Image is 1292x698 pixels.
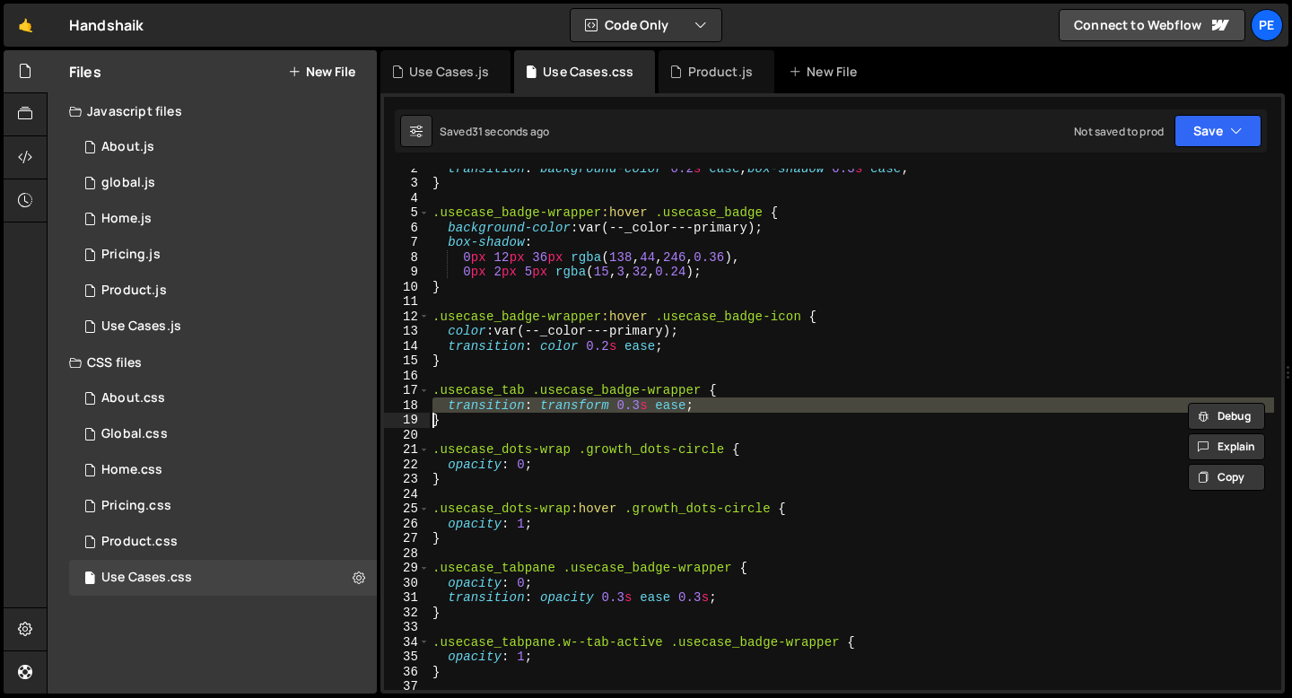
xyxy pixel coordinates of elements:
button: Save [1174,115,1261,147]
div: 32 [384,606,430,621]
div: 11 [384,294,430,310]
div: Use Cases.css [543,63,633,81]
div: 17 [384,383,430,398]
div: Product.js [688,63,754,81]
div: Pricing.css [101,498,171,514]
div: 29 [384,561,430,576]
h2: Files [69,62,101,82]
div: 35 [384,650,430,665]
div: 4 [384,191,430,206]
div: 16572/45486.js [69,129,377,165]
div: 12 [384,310,430,325]
button: Copy [1188,464,1265,491]
div: 16572/45211.js [69,273,377,309]
div: 20 [384,428,430,443]
a: 🤙 [4,4,48,47]
div: 19 [384,413,430,428]
div: Pricing.js [101,247,161,263]
div: global.js [101,175,155,191]
div: 5 [384,205,430,221]
div: 13 [384,324,430,339]
div: 36 [384,665,430,680]
div: 14 [384,339,430,354]
div: Saved [440,124,549,139]
div: 30 [384,576,430,591]
div: 9 [384,265,430,280]
button: Explain [1188,433,1265,460]
div: CSS files [48,345,377,380]
div: 26 [384,517,430,532]
div: Home.css [101,462,162,478]
div: 7 [384,235,430,250]
div: Use Cases.js [101,318,181,335]
button: New File [288,65,355,79]
div: 16572/45330.css [69,524,377,560]
div: 16572/45430.js [69,237,377,273]
div: Use Cases.css [101,570,192,586]
div: 18 [384,398,430,414]
div: 24 [384,487,430,502]
div: 2 [384,161,430,177]
div: Javascript files [48,93,377,129]
div: 27 [384,531,430,546]
div: 31 seconds ago [472,124,549,139]
div: 16572/45332.js [69,309,377,345]
div: 16572/45333.css [69,560,377,596]
div: 21 [384,442,430,458]
div: 34 [384,635,430,650]
div: 23 [384,472,430,487]
div: 37 [384,679,430,694]
div: 22 [384,458,430,473]
div: Product.css [101,534,178,550]
div: 10 [384,280,430,295]
div: Home.js [101,211,152,227]
div: Product.js [101,283,167,299]
div: New File [789,63,864,81]
button: Debug [1188,403,1265,430]
div: 3 [384,176,430,191]
div: About.js [101,139,154,155]
div: 16572/45138.css [69,416,377,452]
div: 8 [384,250,430,266]
div: 16572/45051.js [69,201,377,237]
a: Pe [1251,9,1283,41]
div: 6 [384,221,430,236]
div: 33 [384,620,430,635]
div: 31 [384,590,430,606]
div: Global.css [101,426,168,442]
div: 16 [384,369,430,384]
div: 28 [384,546,430,562]
div: Handshaik [69,14,144,36]
div: 16572/45487.css [69,380,377,416]
div: 16572/45056.css [69,452,377,488]
button: Code Only [571,9,721,41]
div: 16572/45061.js [69,165,377,201]
div: About.css [101,390,165,406]
div: 15 [384,353,430,369]
div: 25 [384,502,430,517]
div: 16572/45431.css [69,488,377,524]
div: Not saved to prod [1074,124,1164,139]
a: Connect to Webflow [1059,9,1245,41]
div: Use Cases.js [409,63,489,81]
